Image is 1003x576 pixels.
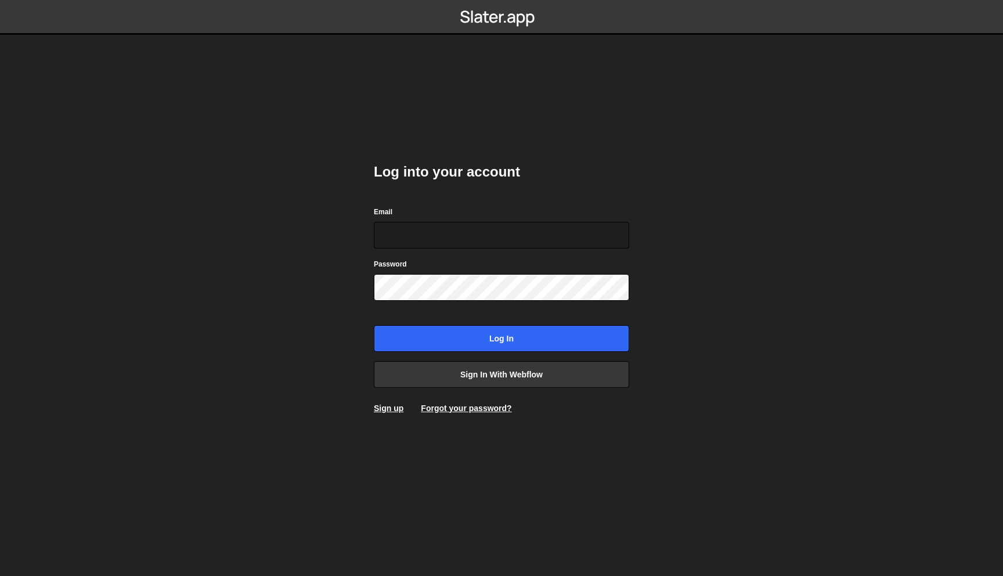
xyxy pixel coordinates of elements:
[374,258,407,270] label: Password
[374,325,629,352] input: Log in
[374,163,629,181] h2: Log into your account
[374,206,392,218] label: Email
[374,361,629,388] a: Sign in with Webflow
[421,404,511,413] a: Forgot your password?
[374,404,403,413] a: Sign up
